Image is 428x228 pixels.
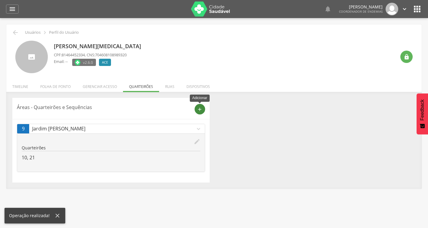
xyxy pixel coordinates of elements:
[102,60,108,65] span: ACE
[54,59,68,64] p: Email: --
[17,124,205,133] a: 9Jardim [PERSON_NAME]expand_more
[324,5,331,13] i: 
[12,29,19,36] i: 
[6,5,19,14] a: 
[83,59,93,65] span: v2.6.0
[404,54,410,60] i: 
[417,93,428,134] button: Feedback - Mostrar pesquisa
[6,78,34,92] li: Timeline
[159,78,180,92] li: Ruas
[49,30,79,35] p: Perfil do Usuário
[195,126,202,132] i: expand_more
[190,95,210,102] div: Adicionar
[194,138,200,145] i: edit
[401,3,408,15] a: 
[9,5,16,13] i: 
[9,213,54,219] div: Operação realizada!
[401,6,408,12] i: 
[34,78,77,92] li: Folha de ponto
[32,125,195,132] p: Jardim [PERSON_NAME]
[339,9,383,14] span: Coordenador de Endemias
[197,107,202,112] i: add
[25,30,41,35] p: Usuários
[22,154,200,161] p: 10, 21
[420,99,425,120] span: Feedback
[77,78,123,92] li: Gerenciar acesso
[324,3,331,15] a: 
[180,78,216,92] li: Dispositivos
[54,52,127,58] p: CPF: , CNS:
[22,145,200,151] p: Quarteirões
[62,52,85,58] span: 81464452334
[412,4,422,14] i: 
[22,125,25,132] span: 9
[17,104,190,111] p: Áreas - Quarteirões e Sequências
[54,42,144,50] p: [PERSON_NAME][MEDICAL_DATA]
[95,52,127,58] span: 704608108989320
[339,5,383,9] p: [PERSON_NAME]
[42,29,48,36] i: 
